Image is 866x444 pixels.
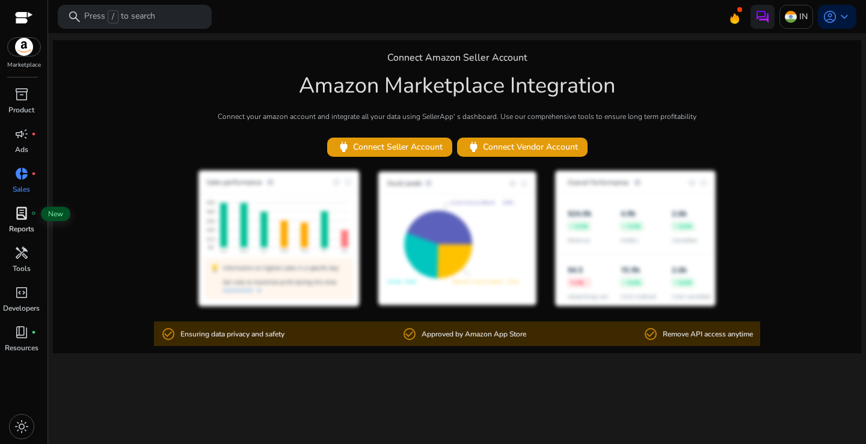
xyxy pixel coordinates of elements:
[327,138,452,157] button: powerConnect Seller Account
[84,10,155,23] p: Press to search
[218,111,696,122] p: Connect your amazon account and integrate all your data using SellerApp' s dashboard. Use our com...
[14,419,29,434] span: light_mode
[108,10,118,23] span: /
[14,127,29,141] span: campaign
[14,166,29,181] span: donut_small
[799,6,808,27] p: IN
[3,303,40,314] p: Developers
[14,206,29,220] span: lab_profile
[161,327,176,341] mat-icon: check_circle_outline
[5,342,38,353] p: Resources
[387,52,527,64] h4: Connect Amazon Seller Account
[422,329,526,340] p: Approved by Amazon App Store
[14,246,29,260] span: handyman
[467,140,481,154] span: power
[823,10,837,24] span: account_circle
[31,211,36,216] span: fiber_manual_record
[13,184,30,195] p: Sales
[14,285,29,300] span: code_blocks
[31,171,36,176] span: fiber_manual_record
[837,10,852,24] span: keyboard_arrow_down
[15,144,28,155] p: Ads
[467,140,578,154] span: Connect Vendor Account
[643,327,658,341] mat-icon: check_circle_outline
[180,329,284,340] p: Ensuring data privacy and safety
[337,140,443,154] span: Connect Seller Account
[785,11,797,23] img: in.svg
[402,327,417,341] mat-icon: check_circle_outline
[31,132,36,136] span: fiber_manual_record
[13,263,31,274] p: Tools
[31,330,36,335] span: fiber_manual_record
[41,207,70,221] span: New
[457,138,588,157] button: powerConnect Vendor Account
[299,73,615,99] h1: Amazon Marketplace Integration
[8,38,40,56] img: amazon.svg
[8,105,34,115] p: Product
[9,224,34,234] p: Reports
[14,325,29,339] span: book_4
[337,140,351,154] span: power
[7,61,41,70] p: Marketplace
[67,10,82,24] span: search
[663,329,753,340] p: Remove API access anytime
[14,87,29,102] span: inventory_2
